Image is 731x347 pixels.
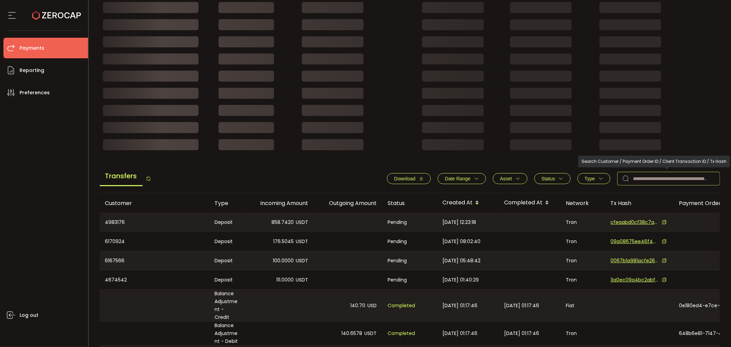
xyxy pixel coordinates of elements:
span: USDT [365,330,377,337]
span: Date Range [445,176,471,181]
div: Tron [561,322,605,345]
div: Tron [561,251,605,270]
div: Type [209,199,245,207]
span: [DATE] 01:17:46 [443,302,478,310]
span: Completed [388,330,415,337]
div: Fiat [561,290,605,321]
div: Tron [561,213,605,231]
span: [DATE] 12:23:18 [443,218,476,226]
span: Pending [388,257,407,265]
span: 140.6578 [342,330,363,337]
div: Deposit [209,270,245,289]
button: Status [534,173,571,184]
span: cfeaabd0cf38c7a160907dc77d50a964a79e7e4d3c9809880b2ff256d5f24684 [611,219,659,226]
span: USDT [296,257,308,265]
span: 111.0000 [277,276,294,284]
span: 176.5045 [273,238,294,246]
div: 4674542 [100,270,209,289]
span: Pending [388,238,407,246]
span: Reporting [20,65,44,75]
span: [DATE] 01:40:29 [443,276,479,284]
div: Customer [100,199,209,207]
span: Pending [388,276,407,284]
span: Status [541,176,555,181]
span: [DATE] 01:17:46 [443,330,478,337]
div: Status [382,199,437,207]
span: Transfers [100,167,143,186]
div: Deposit [209,251,245,270]
div: Deposit [209,213,245,231]
div: Network [561,199,605,207]
span: USDT [296,218,308,226]
button: Asset [493,173,527,184]
span: USD [368,302,377,310]
span: Pending [388,218,407,226]
span: 0067b1a981acfe268fdd9442c7d2dba15e94fcdea3c95a8d1cdf058e3ece3d6d [611,257,659,264]
span: 09a08675ee46f44802b23e0ad9d104ba7b9bac5af4fa418832ee5721c11885fb [611,238,659,245]
div: Search Customer / Payment Order ID / Client Transaction ID / Tx Hash [578,156,730,167]
span: USDT [296,276,308,284]
div: Balance Adjustment - Debit [209,322,245,345]
div: 4983176 [100,213,209,231]
span: Completed [388,302,415,310]
div: Tron [561,232,605,251]
div: Tx Hash [605,199,674,207]
span: [DATE] 01:17:46 [504,302,539,310]
div: Tron [561,270,605,289]
span: Type [585,176,595,181]
span: Preferences [20,88,50,98]
div: Balance Adjustment - Credit [209,290,245,321]
div: Incoming Amount [245,199,314,207]
span: [DATE] 01:17:46 [504,330,539,337]
iframe: Chat Widget [652,273,731,347]
span: Download [394,176,415,181]
span: 100.0000 [273,257,294,265]
span: 858.7420 [272,218,294,226]
span: Asset [500,176,512,181]
span: USDT [296,238,308,246]
div: 6170924 [100,232,209,251]
div: Created At [437,197,499,209]
div: 6167566 [100,251,209,270]
span: 3a0ec09a4bc2abf62a251184767ac02723a3003bb988f7e8bba443dc1b9c9692 [611,276,659,284]
button: Date Range [438,173,486,184]
div: Outgoing Amount [314,199,382,207]
div: Deposit [209,232,245,251]
button: Type [577,173,610,184]
span: 140.70 [351,302,366,310]
span: Payments [20,43,44,53]
span: Log out [20,310,38,320]
span: [DATE] 08:02:40 [443,238,481,246]
span: [DATE] 05:48:42 [443,257,481,265]
button: Download [387,173,431,184]
div: Completed At [499,197,561,209]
